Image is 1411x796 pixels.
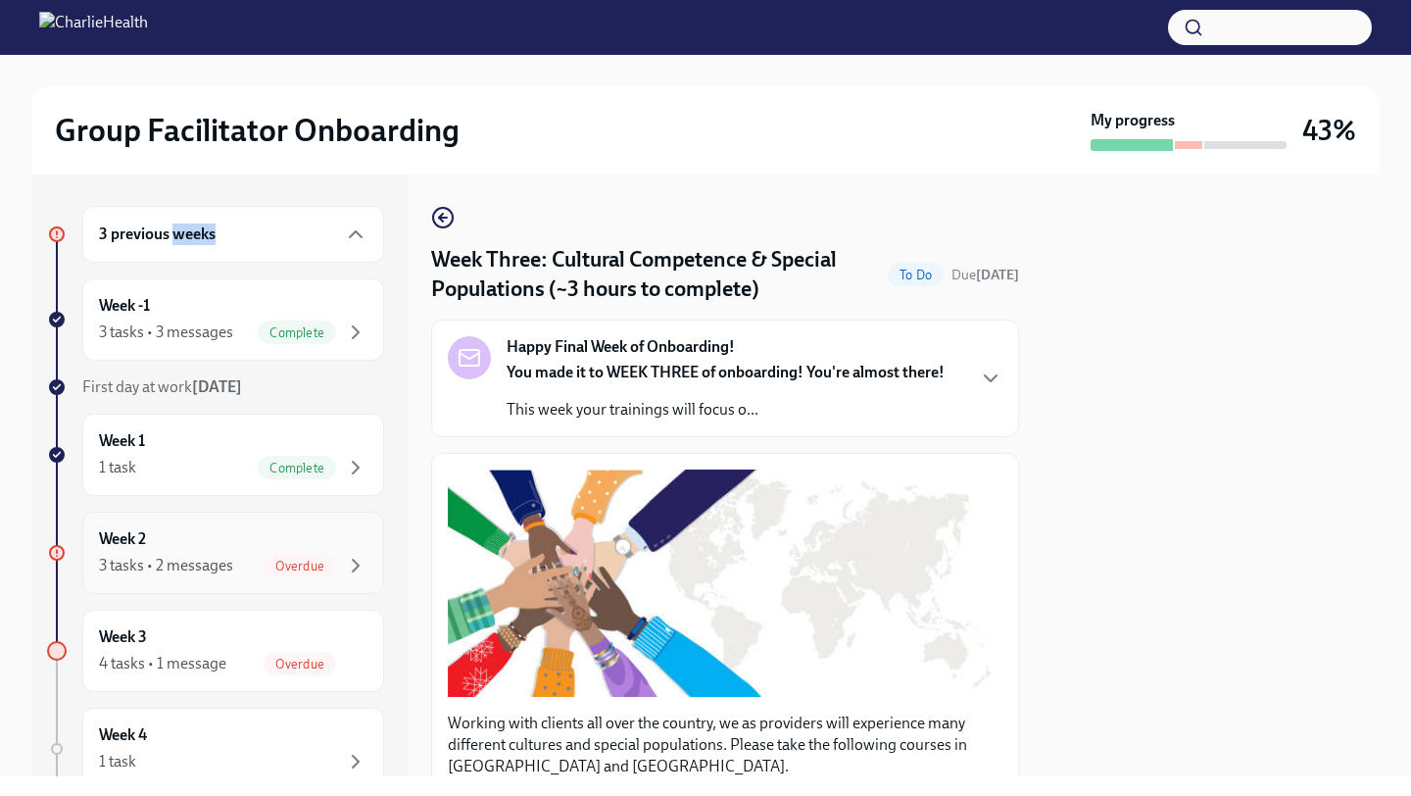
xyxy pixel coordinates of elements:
span: Overdue [264,657,336,672]
button: Zoom image [448,470,1002,697]
h6: Week -1 [99,295,150,317]
strong: [DATE] [976,267,1019,283]
div: 4 tasks • 1 message [99,653,226,674]
p: This week your trainings will focus o... [507,399,945,421]
p: Working with clients all over the country, we as providers will experience many different culture... [448,713,1002,777]
div: 3 tasks • 3 messages [99,322,233,343]
span: Complete [258,325,336,340]
span: August 25th, 2025 10:00 [951,266,1019,284]
strong: You made it to WEEK THREE of onboarding! You're almost there! [507,363,945,381]
a: Week 11 taskComplete [47,414,384,496]
span: Overdue [264,559,336,573]
h6: Week 4 [99,724,147,746]
div: 3 tasks • 2 messages [99,555,233,576]
div: 1 task [99,457,136,478]
div: 1 task [99,751,136,772]
strong: [DATE] [192,377,242,396]
span: Complete [258,461,336,475]
h6: 3 previous weeks [99,224,216,245]
h3: 43% [1302,113,1356,148]
div: 3 previous weeks [82,206,384,263]
img: CharlieHealth [39,12,148,43]
h4: Week Three: Cultural Competence & Special Populations (~3 hours to complete) [431,245,880,304]
h6: Week 3 [99,626,147,648]
span: First day at work [82,377,242,396]
a: First day at work[DATE] [47,376,384,398]
strong: My progress [1091,110,1175,131]
span: To Do [888,268,944,282]
a: Week -13 tasks • 3 messagesComplete [47,278,384,361]
a: Week 41 task [47,708,384,790]
span: Due [951,267,1019,283]
h6: Week 2 [99,528,146,550]
a: Week 34 tasks • 1 messageOverdue [47,610,384,692]
strong: Happy Final Week of Onboarding! [507,336,735,358]
a: Week 23 tasks • 2 messagesOverdue [47,512,384,594]
h6: Week 1 [99,430,145,452]
h2: Group Facilitator Onboarding [55,111,460,150]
